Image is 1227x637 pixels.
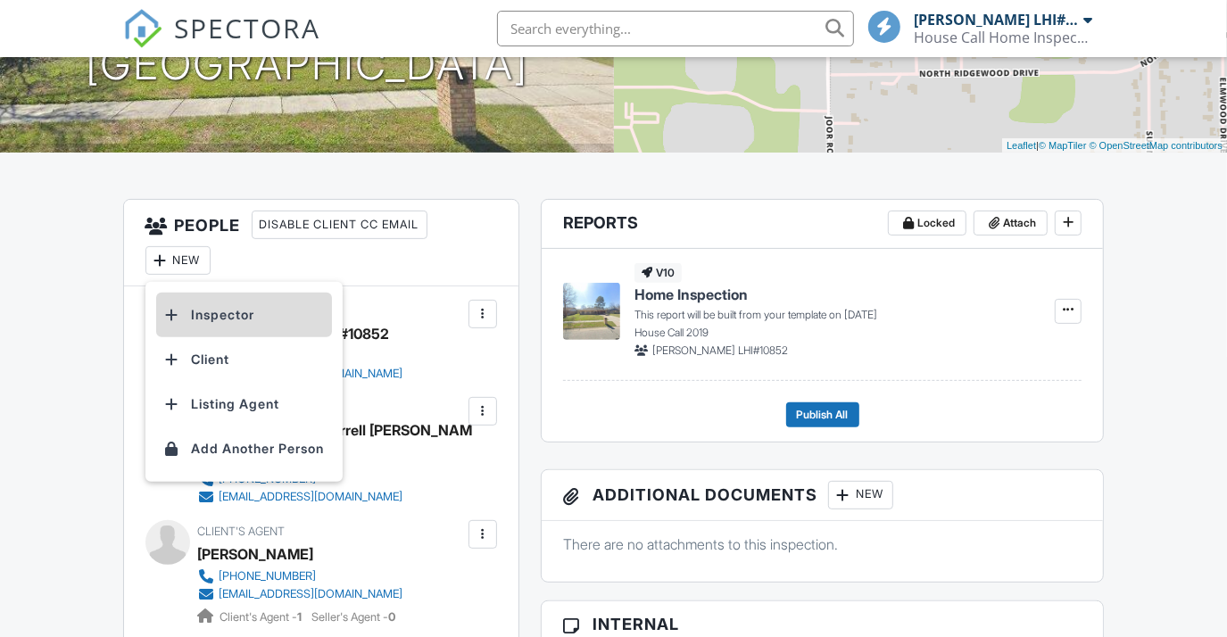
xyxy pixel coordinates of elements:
[220,610,305,624] span: Client's Agent -
[1002,138,1227,153] div: |
[1090,140,1223,151] a: © OpenStreetMap contributors
[389,610,396,624] strong: 0
[1039,140,1087,151] a: © MapTiler
[915,29,1093,46] div: House Call Home Inspection
[175,9,321,46] span: SPECTORA
[220,569,317,583] div: [PHONE_NUMBER]
[312,610,396,624] span: Seller's Agent -
[542,470,1104,521] h3: Additional Documents
[198,541,314,567] a: [PERSON_NAME]
[828,481,893,509] div: New
[220,490,403,504] div: [EMAIL_ADDRESS][DOMAIN_NAME]
[198,585,403,603] a: [EMAIL_ADDRESS][DOMAIN_NAME]
[198,567,403,585] a: [PHONE_NUMBER]
[1007,140,1036,151] a: Leaflet
[915,11,1080,29] div: [PERSON_NAME] LHI#10852
[563,534,1082,554] p: There are no attachments to this inspection.
[145,246,211,275] div: New
[123,9,162,48] img: The Best Home Inspection Software - Spectora
[497,11,854,46] input: Search everything...
[220,587,403,601] div: [EMAIL_ADDRESS][DOMAIN_NAME]
[198,525,286,538] span: Client's Agent
[124,200,518,286] h3: People
[123,24,321,62] a: SPECTORA
[198,488,464,506] a: [EMAIL_ADDRESS][DOMAIN_NAME]
[252,211,427,239] div: Disable Client CC Email
[298,610,303,624] strong: 1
